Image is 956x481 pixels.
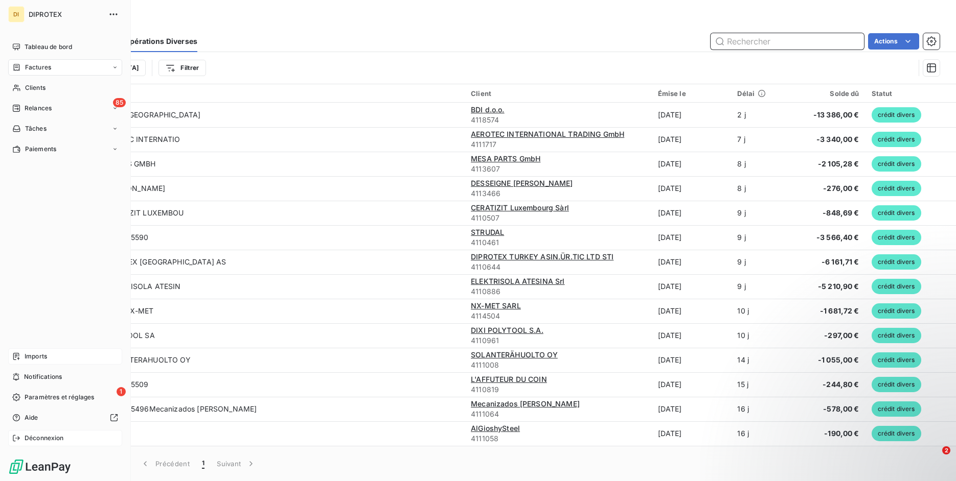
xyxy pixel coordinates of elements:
[868,33,919,50] button: Actions
[471,213,645,223] span: 4110507
[25,434,64,443] span: Déconnexion
[872,279,921,294] span: crédit divers
[33,299,465,323] td: FA 147983+148SARL NX-MET
[471,434,645,444] span: 4111058
[471,375,547,383] span: L'AFFUTEUR DU COIN
[752,382,956,453] iframe: Intercom notifications message
[731,103,785,127] td: 2 j
[652,127,732,152] td: [DATE]
[652,103,732,127] td: [DATE]
[471,301,521,310] span: NX-MET SARL
[471,89,645,98] div: Client
[8,6,25,22] div: DI
[652,397,732,421] td: [DATE]
[652,225,732,250] td: [DATE]
[731,372,785,397] td: 15 j
[196,453,211,474] button: 1
[792,89,859,98] div: Solde dû
[872,377,921,392] span: crédit divers
[872,328,921,343] span: crédit divers
[786,250,866,274] td: -6 161,71 €
[471,311,645,321] span: 4114504
[658,89,725,98] div: Émise le
[33,103,465,127] td: CD145629 1/BDI DOO [GEOGRAPHIC_DATA]
[471,262,645,272] span: 4110644
[731,274,785,299] td: 9 j
[471,326,543,334] span: DIXI POLYTOOL S.A.
[33,446,465,470] td: METCATA GmbH
[872,254,921,270] span: crédit divers
[33,421,465,446] td: AlGioshySteel
[731,446,785,470] td: 17 j
[33,323,465,348] td: FA148045 DIXI POLYTOOL SA
[471,384,645,395] span: 4110819
[731,250,785,274] td: 9 j
[652,176,732,201] td: [DATE]
[471,399,580,408] span: Mecanizados [PERSON_NAME]
[872,352,921,368] span: crédit divers
[471,286,645,297] span: 4110886
[33,348,465,372] td: INVOICE NO FASOLANTERAHUOLTO OY
[786,274,866,299] td: -5 210,90 €
[471,164,645,174] span: 4113607
[24,372,62,381] span: Notifications
[202,459,204,469] span: 1
[471,252,613,261] span: DIPROTEX TURKEY ASIN.ÜR.TIC LTD STI
[786,152,866,176] td: -2 105,28 €
[134,453,196,474] button: Précédent
[942,446,950,454] span: 2
[471,154,540,163] span: MESA PARTS GmbH
[731,127,785,152] td: 7 j
[211,453,262,474] button: Suivant
[33,225,465,250] td: Acompte 4110461 CD145590
[652,323,732,348] td: [DATE]
[652,421,732,446] td: [DATE]
[33,176,465,201] td: VIR INST S.A.S. [PERSON_NAME]
[652,274,732,299] td: [DATE]
[872,205,921,221] span: crédit divers
[786,372,866,397] td: -244,80 €
[786,176,866,201] td: -276,00 €
[471,277,564,285] span: ELEKTRISOLA ATESINA Srl
[652,152,732,176] td: [DATE]
[786,127,866,152] td: -3 340,00 €
[25,104,52,113] span: Relances
[158,60,206,76] button: Filtrer
[471,188,645,199] span: 4113466
[471,179,573,187] span: DESSEIGNE [PERSON_NAME]
[652,348,732,372] td: [DATE]
[731,225,785,250] td: 9 j
[786,225,866,250] td: -3 566,40 €
[25,42,72,52] span: Tableau de bord
[786,299,866,323] td: -1 681,72 €
[872,132,921,147] span: crédit divers
[49,89,459,98] div: Référence
[113,98,126,107] span: 85
[731,348,785,372] td: 14 j
[652,446,732,470] td: [DATE]
[786,348,866,372] td: -1 055,00 €
[8,459,72,475] img: Logo LeanPay
[25,393,94,402] span: Paramètres et réglages
[731,176,785,201] td: 8 j
[471,335,645,346] span: 4110961
[652,250,732,274] td: [DATE]
[471,360,645,370] span: 4111008
[29,10,102,18] span: DIPROTEX
[33,201,465,225] td: 20250918/FA14CERATIZIT LUXEMBOU
[471,228,504,236] span: STRUDAL
[731,152,785,176] td: 8 j
[471,115,645,125] span: 4118574
[872,89,944,98] div: Statut
[652,299,732,323] td: [DATE]
[33,274,465,299] td: SUPP 148008/2ELEKTRISOLA ATESIN
[25,83,45,92] span: Clients
[737,89,755,98] span: Délai
[731,397,785,421] td: 16 j
[471,130,624,138] span: AEROTEC INTERNATIONAL TRADING GmbH
[786,201,866,225] td: -848,69 €
[25,145,56,154] span: Paiements
[731,299,785,323] td: 10 j
[33,372,465,397] td: Acompte 4110819 CD145509
[652,372,732,397] td: [DATE]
